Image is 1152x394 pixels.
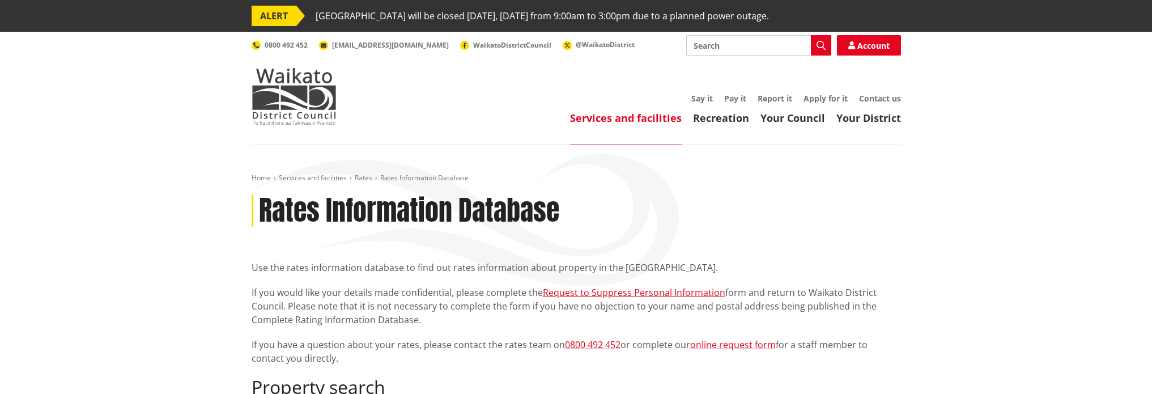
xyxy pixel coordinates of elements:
[252,40,308,50] a: 0800 492 452
[279,173,347,183] a: Services and facilities
[724,93,746,104] a: Pay it
[837,35,901,56] a: Account
[691,93,713,104] a: Say it
[265,40,308,50] span: 0800 492 452
[804,93,848,104] a: Apply for it
[686,35,831,56] input: Search input
[380,173,469,183] span: Rates Information Database
[252,173,271,183] a: Home
[355,173,372,183] a: Rates
[319,40,449,50] a: [EMAIL_ADDRESS][DOMAIN_NAME]
[252,338,901,365] p: If you have a question about your rates, please contact the rates team on or complete our for a s...
[259,194,559,227] h1: Rates Information Database
[332,40,449,50] span: [EMAIL_ADDRESS][DOMAIN_NAME]
[473,40,551,50] span: WaikatoDistrictCouncil
[563,40,635,49] a: @WaikatoDistrict
[565,338,620,351] a: 0800 492 452
[859,93,901,104] a: Contact us
[252,261,901,274] p: Use the rates information database to find out rates information about property in the [GEOGRAPHI...
[252,68,337,125] img: Waikato District Council - Te Kaunihera aa Takiwaa o Waikato
[543,286,725,299] a: Request to Suppress Personal Information
[252,286,901,327] p: If you would like your details made confidential, please complete the form and return to Waikato ...
[252,173,901,183] nav: breadcrumb
[570,111,682,125] a: Services and facilities
[316,6,769,26] span: [GEOGRAPHIC_DATA] will be closed [DATE], [DATE] from 9:00am to 3:00pm due to a planned power outage.
[460,40,551,50] a: WaikatoDistrictCouncil
[252,6,296,26] span: ALERT
[693,111,749,125] a: Recreation
[760,111,825,125] a: Your Council
[758,93,792,104] a: Report it
[690,338,776,351] a: online request form
[836,111,901,125] a: Your District
[576,40,635,49] span: @WaikatoDistrict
